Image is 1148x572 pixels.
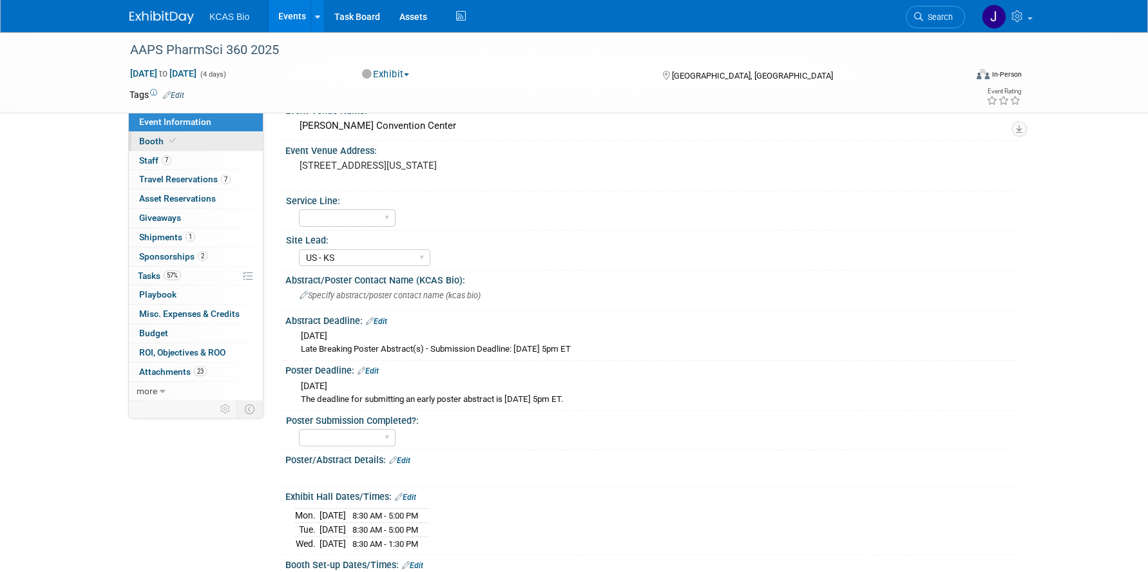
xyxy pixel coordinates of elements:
a: Edit [389,456,410,465]
td: Tue. [295,522,320,537]
img: ExhibitDay [129,11,194,24]
span: 57% [164,271,181,280]
span: Misc. Expenses & Credits [139,309,240,319]
span: to [157,68,169,79]
div: Poster Submission Completed?: [286,411,1013,427]
img: Format-Inperson.png [977,69,990,79]
span: Asset Reservations [139,193,216,204]
td: Mon. [295,509,320,523]
span: [DATE] [301,381,327,391]
span: Staff [139,155,171,166]
span: Event Information [139,117,211,127]
td: Personalize Event Tab Strip [215,401,237,417]
a: Edit [366,317,387,326]
a: Attachments23 [129,363,263,381]
span: [DATE] [DATE] [129,68,197,79]
button: Exhibit [358,68,414,81]
td: [DATE] [320,537,346,550]
a: Search [906,6,965,28]
span: (4 days) [199,70,226,79]
span: 7 [221,175,231,184]
td: Tags [129,88,184,101]
a: Playbook [129,285,263,304]
a: Asset Reservations [129,189,263,208]
div: Exhibit Hall Dates/Times: [285,487,1019,504]
span: Booth [139,136,178,146]
span: 8:30 AM - 5:00 PM [352,511,418,520]
span: Attachments [139,367,207,377]
span: Budget [139,328,168,338]
div: Event Rating [986,88,1021,95]
span: 8:30 AM - 1:30 PM [352,539,418,549]
div: Site Lead: [286,231,1013,247]
a: Sponsorships2 [129,247,263,266]
span: Sponsorships [139,251,207,262]
span: Playbook [139,289,177,300]
span: Shipments [139,232,195,242]
a: Budget [129,324,263,343]
a: Shipments1 [129,228,263,247]
a: Edit [163,91,184,100]
a: ROI, Objectives & ROO [129,343,263,362]
a: Staff7 [129,151,263,170]
td: [DATE] [320,509,346,523]
td: [DATE] [320,522,346,537]
div: In-Person [991,70,1022,79]
div: The deadline for submitting an early poster abstract is [DATE] 5pm ET. [301,394,1009,406]
a: Misc. Expenses & Credits [129,305,263,323]
a: Tasks57% [129,267,263,285]
span: 2 [198,251,207,261]
i: Booth reservation complete [169,137,176,144]
a: Booth [129,132,263,151]
span: Giveaways [139,213,181,223]
a: Edit [402,561,423,570]
span: Travel Reservations [139,174,231,184]
div: Abstract/Poster Contact Name (KCAS Bio): [285,271,1019,287]
a: Giveaways [129,209,263,227]
div: AAPS PharmSci 360 2025 [126,39,946,62]
div: Abstract Deadline: [285,311,1019,328]
div: Event Format [889,67,1022,86]
a: Edit [395,493,416,502]
span: [DATE] [301,330,327,341]
a: Event Information [129,113,263,131]
div: Poster Deadline: [285,361,1019,377]
div: Poster/Abstract Details: [285,450,1019,467]
span: more [137,386,157,396]
div: Late Breaking Poster Abstract(s) - Submission Deadline: [DATE] 5pm ET [301,343,1009,356]
div: Booth Set-up Dates/Times: [285,555,1019,572]
pre: [STREET_ADDRESS][US_STATE] [300,160,577,171]
div: Service Line: [286,191,1013,207]
span: Tasks [138,271,181,281]
a: Travel Reservations7 [129,170,263,189]
span: [GEOGRAPHIC_DATA], [GEOGRAPHIC_DATA] [672,71,833,81]
span: Search [923,12,953,22]
img: Jason Hannah [982,5,1006,29]
a: more [129,382,263,401]
span: 23 [194,367,207,376]
span: Specify abstract/poster contact name (kcas bio) [300,291,481,300]
a: Edit [358,367,379,376]
span: 8:30 AM - 5:00 PM [352,525,418,535]
td: Toggle Event Tabs [237,401,263,417]
td: Wed. [295,537,320,550]
span: 1 [186,232,195,242]
div: Event Venue Address: [285,141,1019,157]
span: ROI, Objectives & ROO [139,347,225,357]
span: KCAS Bio [209,12,249,22]
span: 7 [162,155,171,165]
div: [PERSON_NAME] Convention Center [295,116,1009,136]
